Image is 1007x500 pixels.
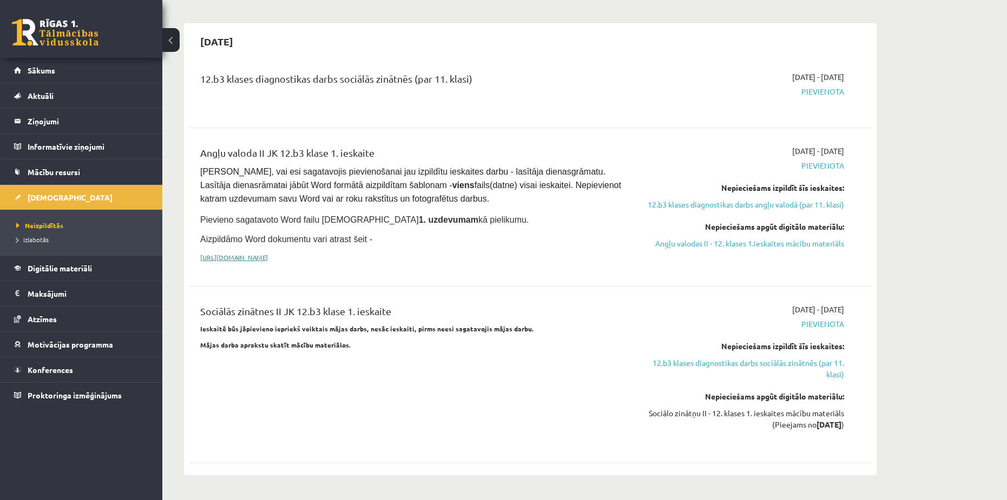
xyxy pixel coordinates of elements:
a: Proktoringa izmēģinājums [14,383,149,408]
div: Nepieciešams apgūt digitālo materiālu: [640,391,844,402]
div: Sociālās zinātnes II JK 12.b3 klase 1. ieskaite [200,304,624,324]
span: [PERSON_NAME], vai esi sagatavojis pievienošanai jau izpildītu ieskaites darbu - lasītāja dienasg... [200,167,623,203]
a: Digitālie materiāli [14,256,149,281]
a: [DEMOGRAPHIC_DATA] [14,185,149,210]
a: Motivācijas programma [14,332,149,357]
span: Aktuāli [28,91,54,101]
a: 12.b3 klases diagnostikas darbs sociālās zinātnēs (par 11. klasi) [640,357,844,380]
strong: 1. uzdevumam [419,215,478,224]
legend: Ziņojumi [28,109,149,134]
span: Mācību resursi [28,167,80,177]
strong: Mājas darba aprakstu skatīt mācību materiālos. [200,341,351,349]
a: Neizpildītās [16,221,152,230]
div: 12.b3 klases diagnostikas darbs sociālās zinātnēs (par 11. klasi) [200,71,624,91]
a: Maksājumi [14,281,149,306]
span: Motivācijas programma [28,339,113,349]
span: Sākums [28,65,55,75]
a: Izlabotās [16,235,152,244]
strong: Ieskaitē būs jāpievieno iepriekš veiktais mājas darbs, nesāc ieskaiti, pirms neesi sagatavojis mā... [200,324,534,333]
a: Ziņojumi [14,109,149,134]
span: Proktoringa izmēģinājums [28,390,122,400]
a: Atzīmes [14,306,149,331]
a: Sākums [14,58,149,83]
a: Konferences [14,357,149,382]
span: Pievieno sagatavoto Word failu [DEMOGRAPHIC_DATA] kā pielikumu. [200,215,529,224]
span: Atzīmes [28,314,57,324]
a: [URL][DOMAIN_NAME] [200,253,268,262]
span: Pievienota [640,318,844,330]
span: [DEMOGRAPHIC_DATA] [28,192,113,202]
a: 12.b3 klases diagnostikas darbs angļu valodā (par 11. klasi) [640,199,844,210]
div: Nepieciešams izpildīt šīs ieskaites: [640,341,844,352]
div: Angļu valoda II JK 12.b3 klase 1. ieskaite [200,145,624,165]
span: Neizpildītās [16,221,63,230]
span: Pievienota [640,86,844,97]
strong: [DATE] [817,419,841,429]
a: Rīgas 1. Tālmācības vidusskola [12,19,98,46]
span: Konferences [28,365,73,375]
h2: [DATE] [189,29,244,54]
span: [DATE] - [DATE] [792,71,844,83]
a: Aktuāli [14,83,149,108]
strong: viens [452,181,475,190]
a: Informatīvie ziņojumi [14,134,149,159]
span: Aizpildāmo Word dokumentu vari atrast šeit - [200,235,372,244]
legend: Informatīvie ziņojumi [28,134,149,159]
span: Izlabotās [16,235,49,244]
div: Nepieciešams izpildīt šīs ieskaites: [640,182,844,194]
a: Angļu valodas II - 12. klases 1.ieskaites mācību materiāls [640,238,844,249]
div: Nepieciešams apgūt digitālo materiālu: [640,221,844,232]
span: Pievienota [640,160,844,171]
span: [DATE] - [DATE] [792,304,844,315]
legend: Maksājumi [28,281,149,306]
a: Mācību resursi [14,159,149,184]
div: Sociālo zinātņu II - 12. klases 1. ieskaites mācību materiāls (Pieejams no ) [640,408,844,430]
span: Digitālie materiāli [28,263,92,273]
span: [DATE] - [DATE] [792,145,844,157]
